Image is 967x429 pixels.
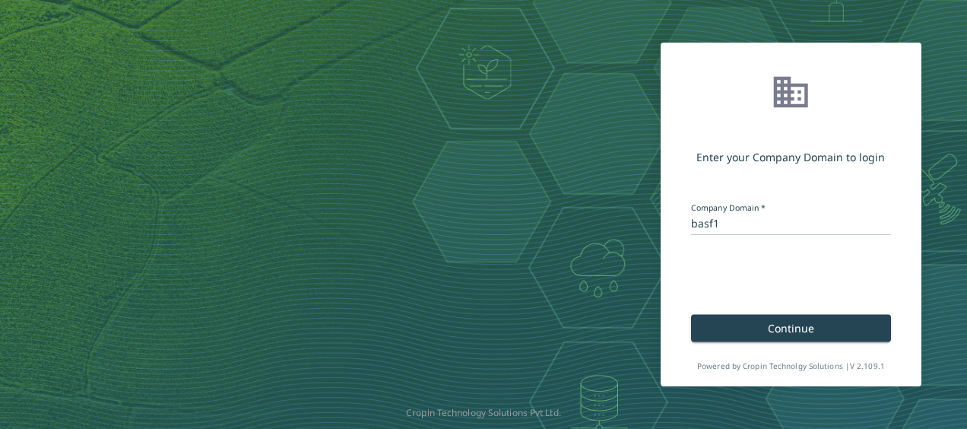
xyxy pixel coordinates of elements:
[691,314,891,342] button: Continue
[768,320,815,335] span: Continue
[696,151,885,164] span: Enter your Company Domain to login
[850,360,885,370] span: V 2.109.1
[697,360,885,370] span: Powered by Cropin Technolgy Solutions |
[770,71,812,113] img: loginPageBusinsessIcon.svg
